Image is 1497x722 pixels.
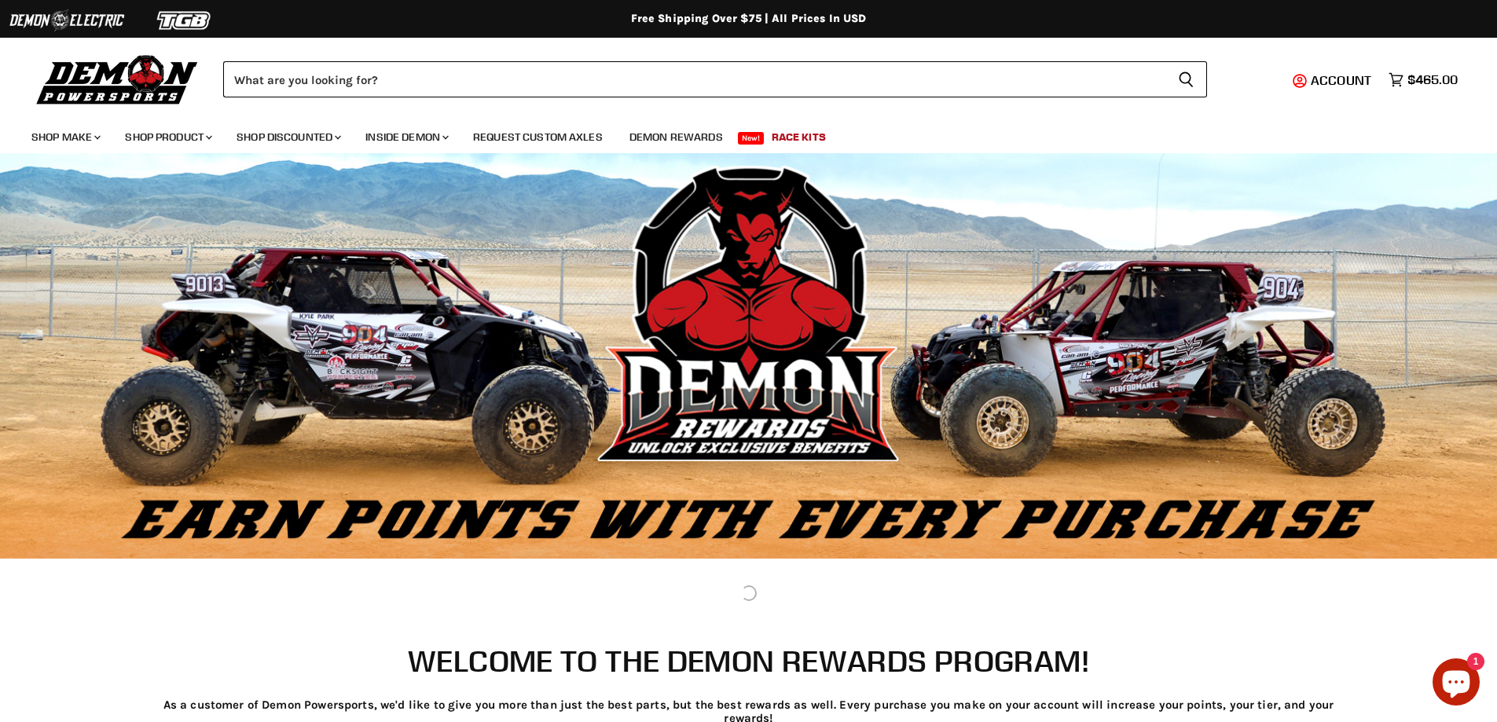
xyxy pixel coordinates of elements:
[354,121,458,153] a: Inside Demon
[223,61,1207,97] form: Product
[1428,658,1484,709] inbox-online-store-chat: Shopify online store chat
[738,132,765,145] span: New!
[20,121,110,153] a: Shop Make
[223,61,1165,97] input: Search
[1165,61,1207,97] button: Search
[225,121,350,153] a: Shop Discounted
[126,5,244,35] img: TGB Logo 2
[8,5,126,35] img: Demon Electric Logo 2
[1381,68,1466,91] a: $465.00
[113,121,222,153] a: Shop Product
[1304,73,1381,87] a: Account
[154,644,1344,678] h1: Welcome to the Demon Rewards Program!
[120,12,1378,26] div: Free Shipping Over $75 | All Prices In USD
[31,51,204,107] img: Demon Powersports
[1407,72,1458,87] span: $465.00
[760,121,838,153] a: Race Kits
[20,115,1454,153] ul: Main menu
[1311,72,1371,88] span: Account
[461,121,615,153] a: Request Custom Axles
[618,121,735,153] a: Demon Rewards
